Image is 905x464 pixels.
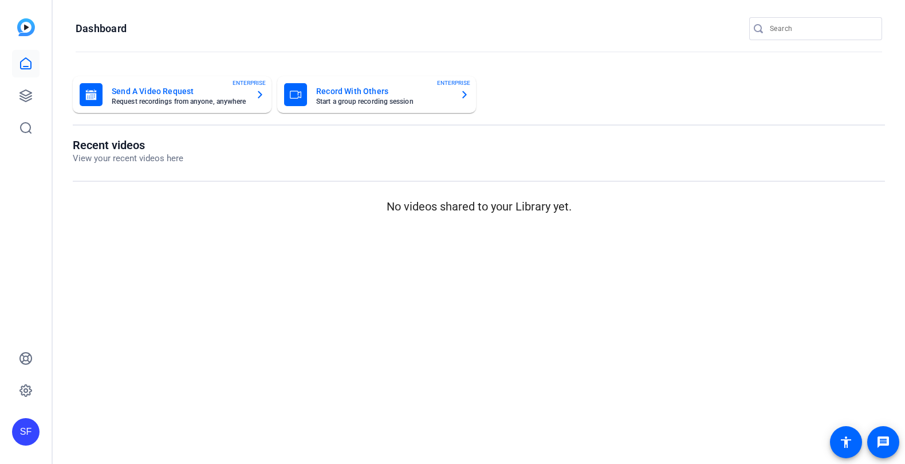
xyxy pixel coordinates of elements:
span: ENTERPRISE [437,79,470,87]
p: No videos shared to your Library yet. [73,198,885,215]
span: ENTERPRISE [233,79,266,87]
h1: Recent videos [73,138,183,152]
div: SF [12,418,40,446]
p: View your recent videos here [73,152,183,165]
img: blue-gradient.svg [17,18,35,36]
mat-card-subtitle: Start a group recording session [316,98,451,105]
mat-card-title: Record With Others [316,84,451,98]
mat-icon: message [876,435,890,449]
button: Send A Video RequestRequest recordings from anyone, anywhereENTERPRISE [73,76,271,113]
input: Search [770,22,873,36]
mat-card-title: Send A Video Request [112,84,246,98]
h1: Dashboard [76,22,127,36]
button: Record With OthersStart a group recording sessionENTERPRISE [277,76,476,113]
mat-card-subtitle: Request recordings from anyone, anywhere [112,98,246,105]
mat-icon: accessibility [839,435,853,449]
